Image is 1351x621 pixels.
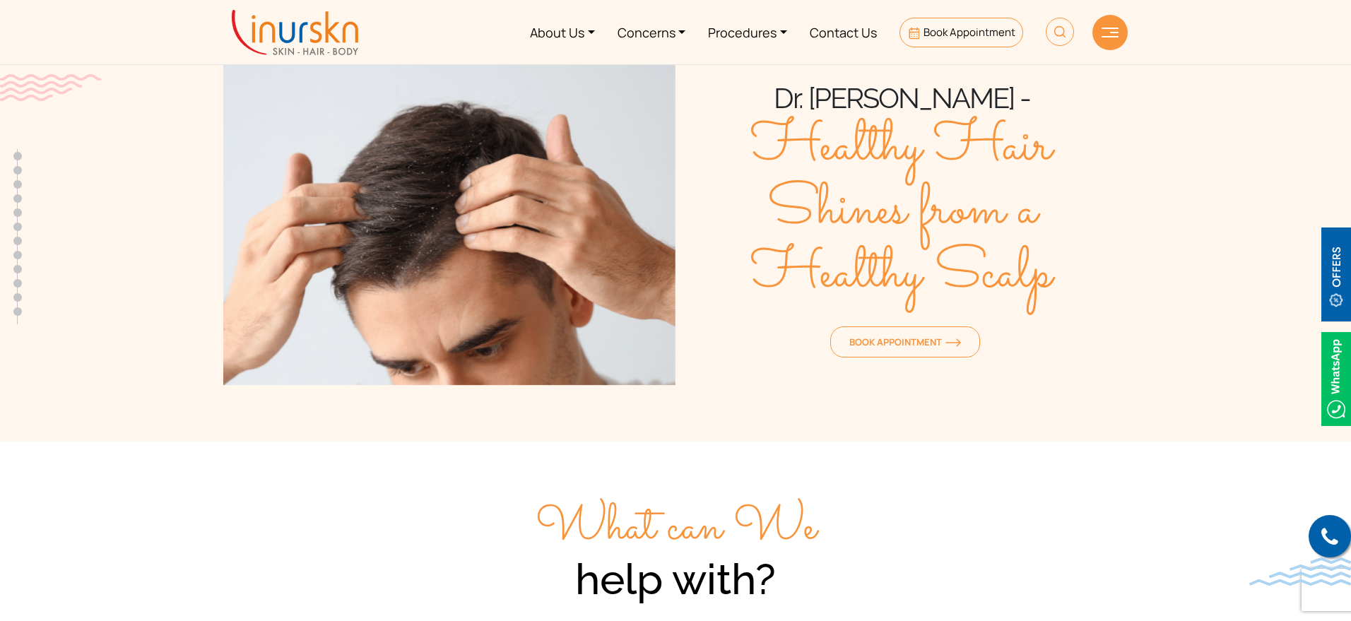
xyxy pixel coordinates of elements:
[1321,369,1351,385] a: Whatsappicon
[536,491,816,565] span: What can We
[945,338,961,347] img: orange-arrow
[924,25,1015,40] span: Book Appointment
[1321,332,1351,426] img: Whatsappicon
[697,6,798,59] a: Procedures
[899,18,1023,47] a: Book Appointment
[223,498,1128,605] div: help with?
[1102,28,1119,37] img: hamLine.svg
[675,116,1128,307] h1: Healthy Hair Shines from a Healthy Scalp
[798,6,888,59] a: Contact Us
[1046,18,1074,46] img: HeaderSearch
[1249,557,1351,586] img: bluewave
[223,57,675,385] img: Banner Image
[606,6,697,59] a: Concerns
[830,326,980,357] a: Book Appointmentorange-arrow
[849,336,961,348] span: Book Appointment
[1321,227,1351,321] img: offerBt
[675,81,1128,116] div: Dr. [PERSON_NAME] -
[232,10,358,55] img: inurskn-logo
[519,6,606,59] a: About Us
